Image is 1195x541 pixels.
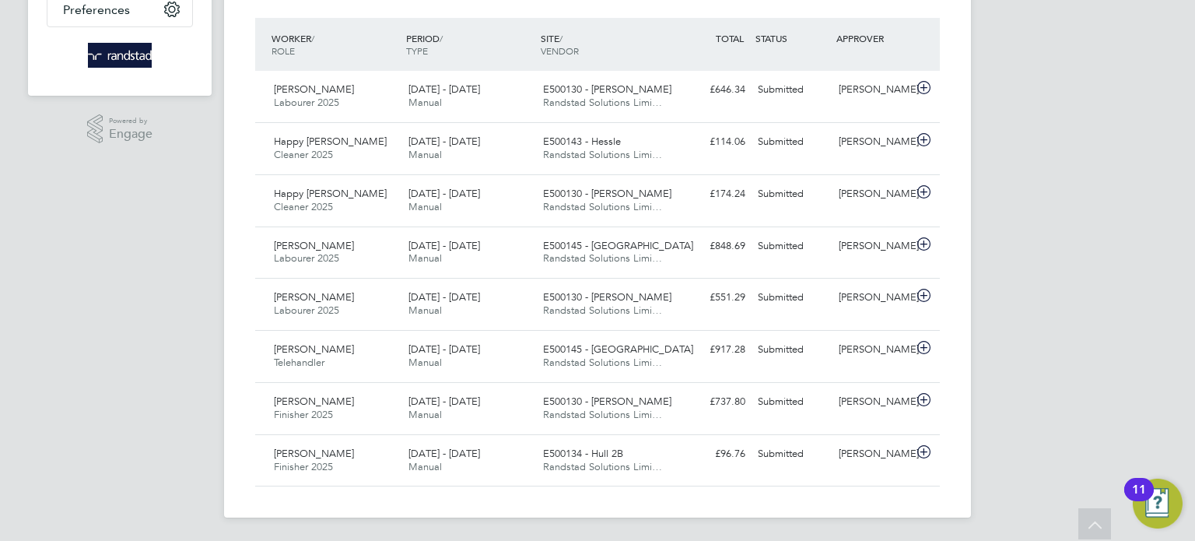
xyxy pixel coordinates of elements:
[543,343,693,356] span: E500145 - [GEOGRAPHIC_DATA]
[752,337,832,363] div: Submitted
[88,43,152,68] img: randstad-logo-retina.png
[671,389,752,415] div: £737.80
[274,83,354,96] span: [PERSON_NAME]
[408,395,480,408] span: [DATE] - [DATE]
[408,251,442,265] span: Manual
[671,234,752,259] div: £848.69
[671,129,752,155] div: £114.06
[274,239,354,252] span: [PERSON_NAME]
[274,356,324,369] span: Telehandler
[543,395,671,408] span: E500130 - [PERSON_NAME]
[402,24,537,65] div: PERIOD
[543,304,662,317] span: Randstad Solutions Limi…
[47,43,193,68] a: Go to home page
[716,32,744,44] span: TOTAL
[274,343,354,356] span: [PERSON_NAME]
[543,239,693,252] span: E500145 - [GEOGRAPHIC_DATA]
[408,356,442,369] span: Manual
[408,148,442,161] span: Manual
[832,337,913,363] div: [PERSON_NAME]
[832,285,913,311] div: [PERSON_NAME]
[408,135,480,148] span: [DATE] - [DATE]
[274,408,333,421] span: Finisher 2025
[408,290,480,304] span: [DATE] - [DATE]
[109,128,152,141] span: Engage
[752,181,832,207] div: Submitted
[1133,479,1183,529] button: Open Resource Center, 11 new notifications
[408,187,480,200] span: [DATE] - [DATE]
[537,24,671,65] div: SITE
[543,290,671,304] span: E500130 - [PERSON_NAME]
[408,83,480,96] span: [DATE] - [DATE]
[832,234,913,259] div: [PERSON_NAME]
[311,32,314,44] span: /
[408,408,442,421] span: Manual
[274,447,354,460] span: [PERSON_NAME]
[274,187,387,200] span: Happy [PERSON_NAME]
[541,44,579,57] span: VENDOR
[543,408,662,421] span: Randstad Solutions Limi…
[752,24,832,52] div: STATUS
[274,251,339,265] span: Labourer 2025
[274,200,333,213] span: Cleaner 2025
[832,441,913,467] div: [PERSON_NAME]
[752,441,832,467] div: Submitted
[543,96,662,109] span: Randstad Solutions Limi…
[274,395,354,408] span: [PERSON_NAME]
[408,343,480,356] span: [DATE] - [DATE]
[752,285,832,311] div: Submitted
[408,304,442,317] span: Manual
[671,285,752,311] div: £551.29
[832,389,913,415] div: [PERSON_NAME]
[671,337,752,363] div: £917.28
[543,148,662,161] span: Randstad Solutions Limi…
[268,24,402,65] div: WORKER
[543,251,662,265] span: Randstad Solutions Limi…
[559,32,562,44] span: /
[752,129,832,155] div: Submitted
[671,77,752,103] div: £646.34
[543,356,662,369] span: Randstad Solutions Limi…
[832,77,913,103] div: [PERSON_NAME]
[87,114,153,144] a: Powered byEngage
[274,460,333,473] span: Finisher 2025
[543,447,623,460] span: E500134 - Hull 2B
[671,441,752,467] div: £96.76
[543,83,671,96] span: E500130 - [PERSON_NAME]
[274,135,387,148] span: Happy [PERSON_NAME]
[274,290,354,304] span: [PERSON_NAME]
[408,96,442,109] span: Manual
[543,135,621,148] span: E500143 - Hessle
[406,44,428,57] span: TYPE
[408,239,480,252] span: [DATE] - [DATE]
[408,460,442,473] span: Manual
[272,44,295,57] span: ROLE
[1132,490,1146,510] div: 11
[543,200,662,213] span: Randstad Solutions Limi…
[109,114,152,128] span: Powered by
[63,2,130,17] span: Preferences
[752,234,832,259] div: Submitted
[440,32,443,44] span: /
[543,187,671,200] span: E500130 - [PERSON_NAME]
[832,181,913,207] div: [PERSON_NAME]
[274,148,333,161] span: Cleaner 2025
[274,96,339,109] span: Labourer 2025
[274,304,339,317] span: Labourer 2025
[408,447,480,460] span: [DATE] - [DATE]
[832,24,913,52] div: APPROVER
[832,129,913,155] div: [PERSON_NAME]
[752,77,832,103] div: Submitted
[671,181,752,207] div: £174.24
[543,460,662,473] span: Randstad Solutions Limi…
[752,389,832,415] div: Submitted
[408,200,442,213] span: Manual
